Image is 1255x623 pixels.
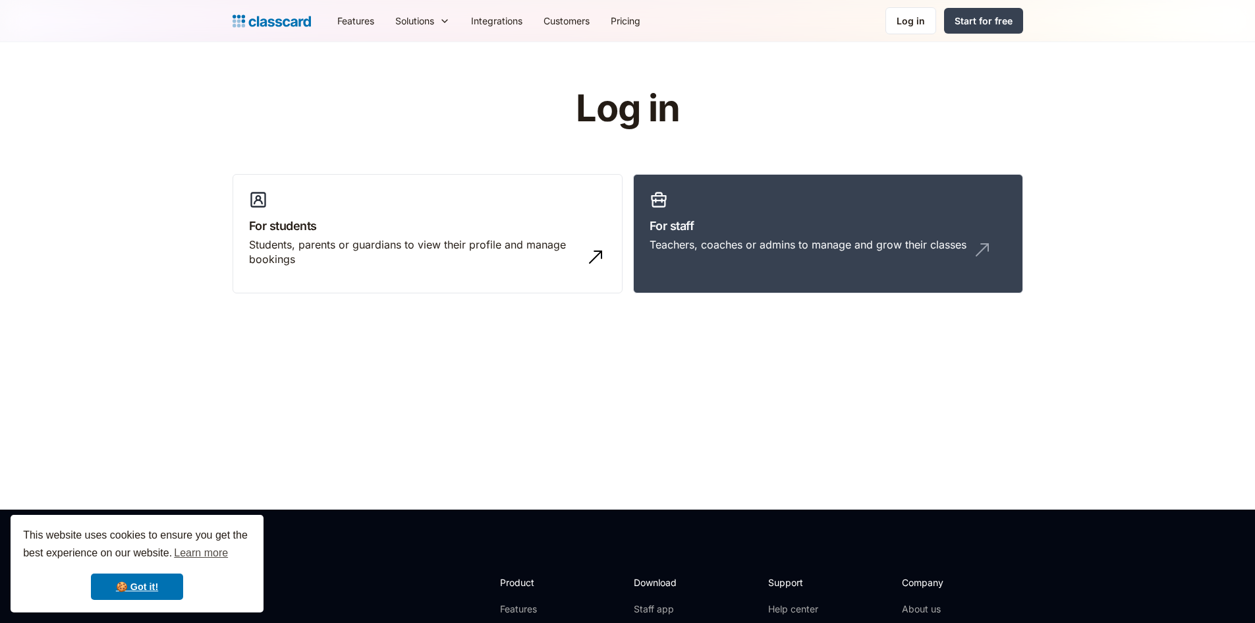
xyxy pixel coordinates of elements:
[902,603,990,616] a: About us
[249,217,606,235] h3: For students
[500,576,571,589] h2: Product
[249,237,580,267] div: Students, parents or guardians to view their profile and manage bookings
[418,88,837,129] h1: Log in
[327,6,385,36] a: Features
[533,6,600,36] a: Customers
[768,603,822,616] a: Help center
[172,543,230,563] a: learn more about cookies
[902,576,990,589] h2: Company
[897,14,925,28] div: Log in
[23,527,251,563] span: This website uses cookies to ensure you get the best experience on our website.
[633,174,1023,294] a: For staffTeachers, coaches or admins to manage and grow their classes
[385,6,460,36] div: Solutions
[634,603,688,616] a: Staff app
[650,237,966,252] div: Teachers, coaches or admins to manage and grow their classes
[944,8,1023,34] a: Start for free
[233,12,311,30] a: Logo
[500,603,571,616] a: Features
[634,576,688,589] h2: Download
[233,174,623,294] a: For studentsStudents, parents or guardians to view their profile and manage bookings
[768,576,822,589] h2: Support
[650,217,1007,235] h3: For staff
[885,7,936,34] a: Log in
[955,14,1013,28] div: Start for free
[395,14,434,28] div: Solutions
[600,6,651,36] a: Pricing
[11,515,264,612] div: cookieconsent
[91,574,183,600] a: dismiss cookie message
[460,6,533,36] a: Integrations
